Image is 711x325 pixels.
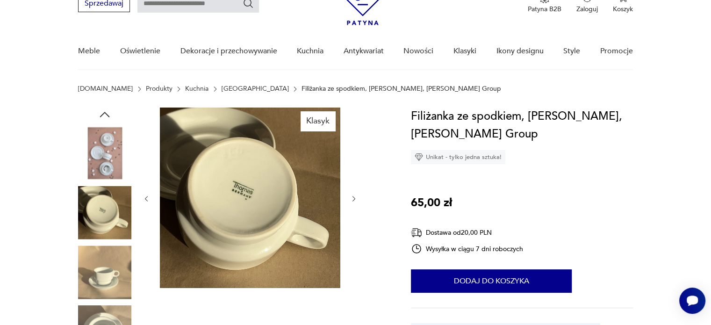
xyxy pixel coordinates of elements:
a: Klasyki [453,33,476,69]
div: Unikat - tylko jedna sztuka! [411,150,505,164]
img: Zdjęcie produktu Filiżanka ze spodkiem, Hans Nick Roericht, Thomas Rosenthal Group [78,186,131,239]
p: Zaloguj [576,5,598,14]
div: Klasyk [301,111,335,131]
a: Nowości [403,33,433,69]
img: Ikona diamentu [415,153,423,161]
a: [DOMAIN_NAME] [78,85,133,93]
a: Meble [78,33,100,69]
a: Produkty [146,85,172,93]
a: Promocje [600,33,633,69]
p: Patyna B2B [528,5,561,14]
img: Zdjęcie produktu Filiżanka ze spodkiem, Hans Nick Roericht, Thomas Rosenthal Group [78,246,131,299]
img: Zdjęcie produktu Filiżanka ze spodkiem, Hans Nick Roericht, Thomas Rosenthal Group [78,126,131,180]
img: Zdjęcie produktu Filiżanka ze spodkiem, Hans Nick Roericht, Thomas Rosenthal Group [160,108,340,288]
h1: Filiżanka ze spodkiem, [PERSON_NAME], [PERSON_NAME] Group [411,108,633,143]
a: Ikony designu [496,33,543,69]
a: Antykwariat [344,33,384,69]
div: Dostawa od 20,00 PLN [411,227,523,238]
a: Dekoracje i przechowywanie [180,33,277,69]
a: Sprzedawaj [78,1,130,7]
p: 65,00 zł [411,194,452,212]
a: Kuchnia [185,85,208,93]
button: Dodaj do koszyka [411,269,572,293]
a: Kuchnia [297,33,323,69]
a: [GEOGRAPHIC_DATA] [222,85,289,93]
p: Filiżanka ze spodkiem, [PERSON_NAME], [PERSON_NAME] Group [302,85,501,93]
img: Ikona dostawy [411,227,422,238]
a: Oświetlenie [120,33,160,69]
iframe: Smartsupp widget button [679,288,705,314]
a: Style [563,33,580,69]
p: Koszyk [613,5,633,14]
div: Wysyłka w ciągu 7 dni roboczych [411,243,523,254]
